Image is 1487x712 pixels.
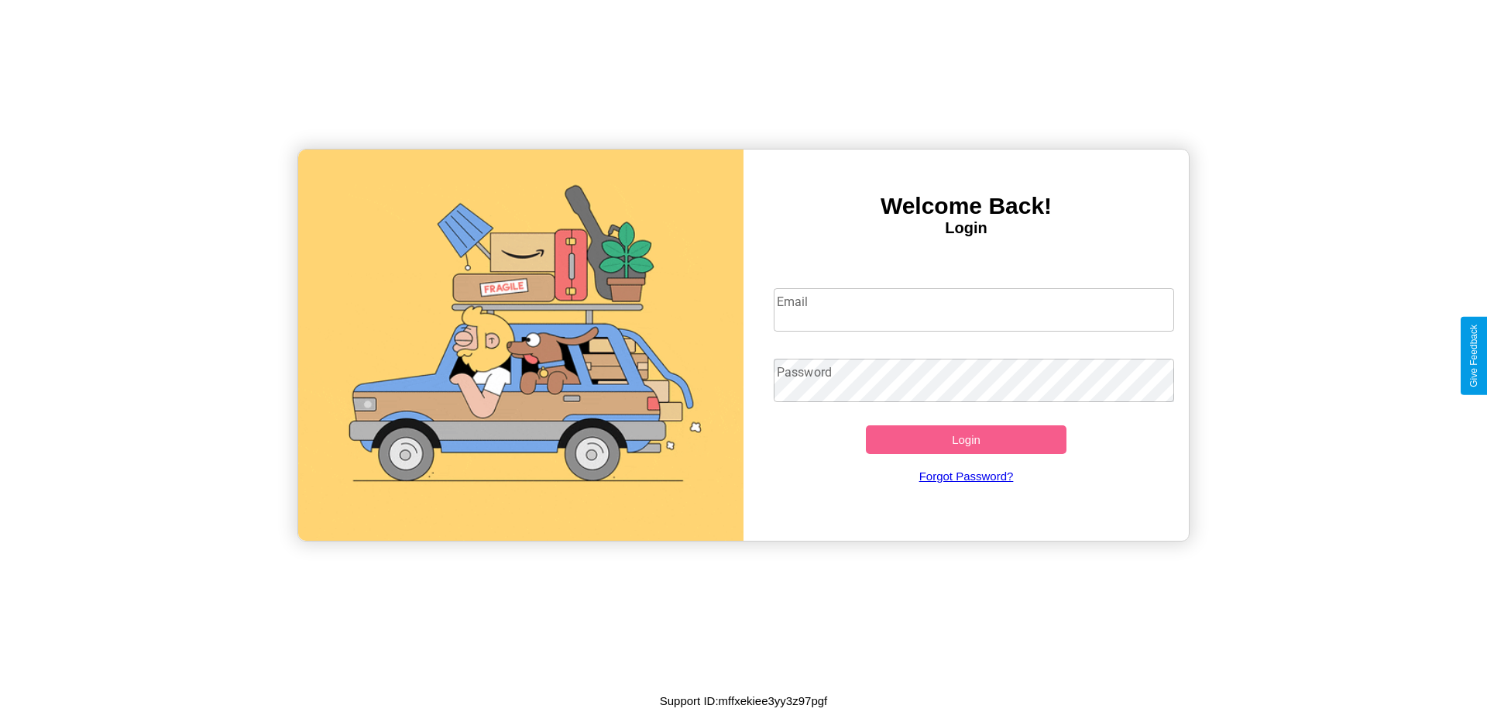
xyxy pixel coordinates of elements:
[743,193,1189,219] h3: Welcome Back!
[298,150,743,541] img: gif
[743,219,1189,237] h4: Login
[660,690,828,711] p: Support ID: mffxekiee3yy3z97pgf
[866,425,1066,454] button: Login
[1468,325,1479,387] div: Give Feedback
[766,454,1167,498] a: Forgot Password?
